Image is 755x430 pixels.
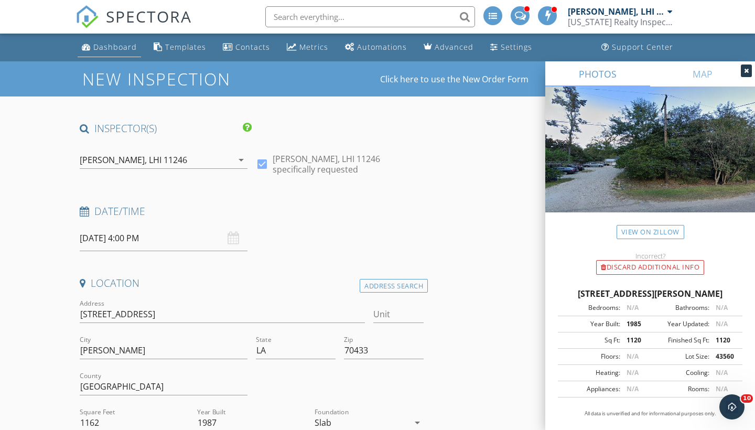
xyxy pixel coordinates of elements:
[650,384,709,394] div: Rooms:
[596,260,704,275] div: Discard Additional info
[561,319,620,329] div: Year Built:
[80,276,424,290] h4: Location
[360,279,428,293] div: Address Search
[75,14,192,36] a: SPECTORA
[627,384,639,393] span: N/A
[283,38,332,57] a: Metrics
[545,61,650,87] a: PHOTOS
[561,303,620,313] div: Bedrooms:
[380,75,528,83] a: Click here to use the New Order Form
[80,205,424,218] h4: Date/Time
[265,6,475,27] input: Search everything...
[357,42,407,52] div: Automations
[315,418,331,427] div: Slab
[650,336,709,345] div: Finished Sq Ft:
[149,38,210,57] a: Templates
[561,352,620,361] div: Floors:
[419,38,478,57] a: Advanced
[627,368,639,377] span: N/A
[561,384,620,394] div: Appliances:
[561,336,620,345] div: Sq Ft:
[627,303,639,312] span: N/A
[165,42,206,52] div: Templates
[568,6,665,17] div: [PERSON_NAME], LHI 11246
[341,38,411,57] a: Automations (Advanced)
[545,87,755,238] img: streetview
[719,394,745,420] iframe: Intercom live chat
[568,17,673,27] div: Louisiana Realty Inspections, LLC
[82,70,315,88] h1: New Inspection
[650,303,709,313] div: Bathrooms:
[650,368,709,378] div: Cooling:
[486,38,536,57] a: Settings
[561,368,620,378] div: Heating:
[650,352,709,361] div: Lot Size:
[80,155,187,165] div: [PERSON_NAME], LHI 11246
[235,154,247,166] i: arrow_drop_down
[75,5,99,28] img: The Best Home Inspection Software - Spectora
[80,122,252,135] h4: INSPECTOR(S)
[235,42,270,52] div: Contacts
[620,319,650,329] div: 1985
[435,42,473,52] div: Advanced
[597,38,677,57] a: Support Center
[78,38,141,57] a: Dashboard
[716,368,728,377] span: N/A
[716,384,728,393] span: N/A
[80,225,247,251] input: Select date
[650,61,755,87] a: MAP
[650,319,709,329] div: Year Updated:
[411,416,424,429] i: arrow_drop_down
[716,303,728,312] span: N/A
[299,42,328,52] div: Metrics
[501,42,532,52] div: Settings
[627,352,639,361] span: N/A
[558,287,742,300] div: [STREET_ADDRESS][PERSON_NAME]
[558,410,742,417] p: All data is unverified and for informational purposes only.
[709,336,739,345] div: 1120
[545,252,755,260] div: Incorrect?
[617,225,684,239] a: View on Zillow
[93,42,137,52] div: Dashboard
[106,5,192,27] span: SPECTORA
[273,154,424,175] label: [PERSON_NAME], LHI 11246 specifically requested
[709,352,739,361] div: 43560
[620,336,650,345] div: 1120
[612,42,673,52] div: Support Center
[741,394,753,403] span: 10
[716,319,728,328] span: N/A
[219,38,274,57] a: Contacts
